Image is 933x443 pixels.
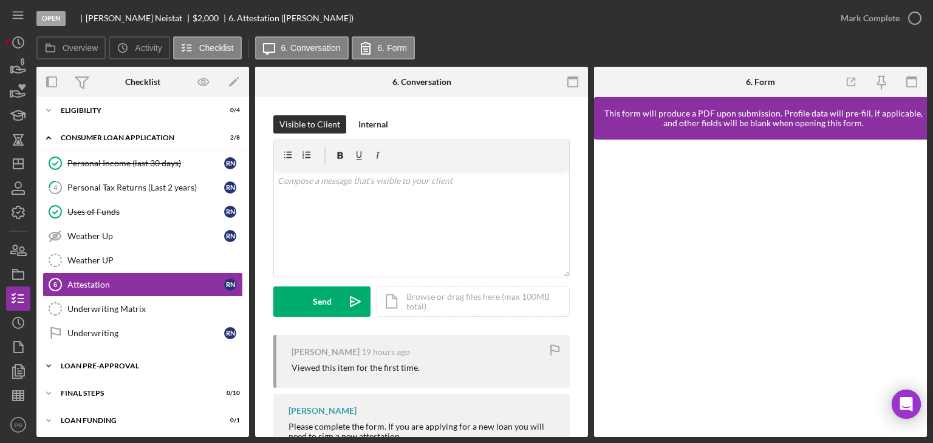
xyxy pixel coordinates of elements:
div: R N [224,181,236,194]
button: 6. Form [352,36,415,59]
button: PB [6,413,30,437]
tspan: 6 [53,281,57,288]
button: Mark Complete [829,6,927,30]
div: 6. Form [746,77,775,87]
button: Overview [36,36,106,59]
div: Personal Income (last 30 days) [67,158,224,168]
div: R N [224,157,236,169]
div: [PERSON_NAME] Neistat [86,13,193,23]
a: Weather UP [43,248,243,272]
div: Open [36,11,66,26]
div: 0 / 10 [218,390,240,397]
div: [PERSON_NAME] [292,347,360,357]
div: 6. Attestation ([PERSON_NAME]) [228,13,354,23]
div: Checklist [125,77,160,87]
a: 6AttestationRN [43,272,243,297]
div: R N [224,206,236,218]
div: Underwriting Matrix [67,304,242,314]
div: This form will produce a PDF upon submission. Profile data will pre-fill, if applicable, and othe... [600,109,927,128]
a: UnderwritingRN [43,321,243,345]
label: Overview [63,43,98,53]
div: R N [224,279,236,291]
label: Checklist [199,43,234,53]
div: FINAL STEPS [61,390,210,397]
label: 6. Conversation [281,43,341,53]
a: Uses of FundsRN [43,200,243,224]
div: Personal Tax Returns (Last 2 years) [67,183,224,192]
button: Internal [352,115,394,134]
div: 0 / 1 [218,417,240,424]
button: 6. Conversation [255,36,349,59]
label: Activity [135,43,162,53]
div: 2 / 8 [218,134,240,141]
button: Send [273,286,371,317]
a: 4Personal Tax Returns (Last 2 years)RN [43,175,243,200]
time: 2025-09-29 22:37 [361,347,410,357]
div: Send [313,286,332,317]
div: Visible to Client [279,115,340,134]
div: Weather UP [67,255,242,265]
tspan: 4 [53,183,58,191]
div: Attestation [67,280,224,289]
button: Checklist [173,36,242,59]
div: 0 / 4 [218,107,240,114]
div: Viewed this item for the first time. [292,363,420,373]
div: Open Intercom Messenger [892,390,921,419]
iframe: Lenderfit form [606,152,916,425]
div: Underwriting [67,328,224,338]
div: Please complete the form. If you are applying for a new loan you will need to sign a new attestat... [289,422,558,441]
div: R N [224,230,236,242]
div: [PERSON_NAME] [289,406,357,416]
label: 6. Form [378,43,407,53]
a: Personal Income (last 30 days)RN [43,151,243,175]
div: Uses of Funds [67,207,224,217]
div: Internal [358,115,388,134]
text: PB [15,422,22,428]
div: Mark Complete [841,6,900,30]
button: Activity [109,36,169,59]
div: Loan Funding [61,417,210,424]
div: Loan Pre-Approval [61,362,234,370]
div: R N [224,327,236,339]
div: 6. Conversation [392,77,451,87]
span: $2,000 [193,13,219,23]
a: Weather UpRN [43,224,243,248]
button: Visible to Client [273,115,346,134]
a: Underwriting Matrix [43,297,243,321]
div: Weather Up [67,231,224,241]
div: Consumer Loan Application [61,134,210,141]
div: Eligibility [61,107,210,114]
